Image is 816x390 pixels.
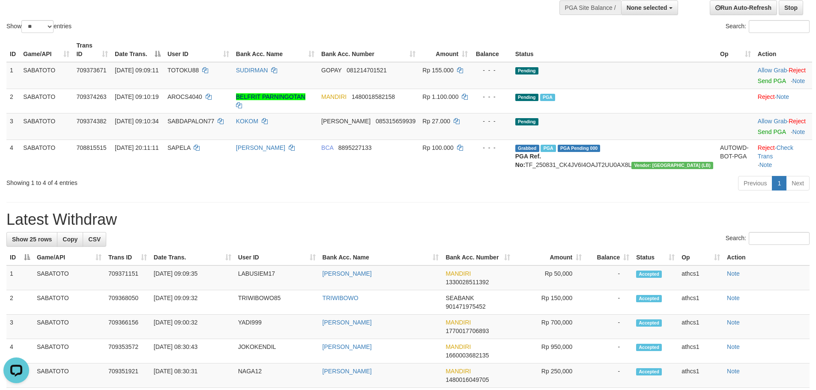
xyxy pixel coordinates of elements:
[236,67,268,74] a: SUDIRMAN
[3,3,29,29] button: Open LiveChat chat widget
[347,67,386,74] span: Copy 081214701521 to clipboard
[20,140,73,173] td: SABATOTO
[73,38,111,62] th: Trans ID: activate to sort column ascending
[514,339,585,363] td: Rp 950,000
[475,66,508,74] div: - - -
[445,352,489,359] span: Copy 1660003682135 to clipboard
[717,140,754,173] td: AUTOWD-BOT-PGA
[323,343,372,350] a: [PERSON_NAME]
[422,118,450,125] span: Rp 27.000
[445,319,471,326] span: MANDIRI
[150,250,235,265] th: Date Trans.: activate to sort column ascending
[111,38,164,62] th: Date Trans.: activate to sort column descending
[758,93,775,100] a: Reject
[789,118,806,125] a: Reject
[20,62,73,89] td: SABATOTO
[514,290,585,315] td: Rp 150,000
[585,290,633,315] td: -
[236,118,258,125] a: KOKOM
[727,295,740,301] a: Note
[445,295,474,301] span: SEABANK
[83,232,106,247] a: CSV
[512,38,717,62] th: Status
[150,339,235,363] td: [DATE] 08:30:43
[6,250,33,265] th: ID: activate to sort column descending
[105,339,150,363] td: 709353572
[63,236,78,243] span: Copy
[758,118,789,125] span: ·
[115,118,158,125] span: [DATE] 09:10:34
[33,250,105,265] th: Game/API: activate to sort column ascending
[236,93,305,100] a: BELFRIT PARNINGOTAN
[6,89,20,113] td: 2
[585,265,633,290] td: -
[678,315,723,339] td: athcs1
[445,376,489,383] span: Copy 1480016049705 to clipboard
[758,67,789,74] span: ·
[321,144,333,151] span: BCA
[445,279,489,286] span: Copy 1330028511392 to clipboard
[445,327,489,334] span: Copy 1770017706893 to clipboard
[105,315,150,339] td: 709366156
[76,67,106,74] span: 709373671
[115,67,158,74] span: [DATE] 09:09:11
[6,315,33,339] td: 3
[167,93,202,100] span: AROCS4040
[726,20,810,33] label: Search:
[636,344,662,351] span: Accepted
[754,140,812,173] td: · ·
[515,94,538,101] span: Pending
[422,144,453,151] span: Rp 100.000
[678,339,723,363] td: athcs1
[779,0,803,15] a: Stop
[6,265,33,290] td: 1
[792,77,805,84] a: Note
[115,144,158,151] span: [DATE] 20:11:11
[422,93,458,100] span: Rp 1.100.000
[236,144,285,151] a: [PERSON_NAME]
[321,93,347,100] span: MANDIRI
[318,38,419,62] th: Bank Acc. Number: activate to sort column ascending
[445,303,485,310] span: Copy 901471975452 to clipboard
[727,368,740,375] a: Note
[115,93,158,100] span: [DATE] 09:10:19
[717,38,754,62] th: Op: activate to sort column ascending
[585,250,633,265] th: Balance: activate to sort column ascending
[754,113,812,140] td: ·
[105,363,150,388] td: 709351921
[678,290,723,315] td: athcs1
[758,144,775,151] a: Reject
[235,265,319,290] td: LABUSIEM17
[515,118,538,125] span: Pending
[758,128,786,135] a: Send PGA
[76,93,106,100] span: 709374263
[636,368,662,375] span: Accepted
[514,265,585,290] td: Rp 50,000
[150,265,235,290] td: [DATE] 09:09:35
[21,20,54,33] select: Showentries
[471,38,512,62] th: Balance
[776,93,789,100] a: Note
[442,250,514,265] th: Bank Acc. Number: activate to sort column ascending
[631,162,713,169] span: Vendor URL: https://dashboard.q2checkout.com/secure
[352,93,395,100] span: Copy 1480018582158 to clipboard
[559,0,621,15] div: PGA Site Balance /
[710,0,777,15] a: Run Auto-Refresh
[515,153,541,168] b: PGA Ref. No:
[749,232,810,245] input: Search:
[558,145,601,152] span: PGA Pending
[759,161,772,168] a: Note
[88,236,101,243] span: CSV
[6,175,334,187] div: Showing 1 to 4 of 4 entries
[585,315,633,339] td: -
[6,211,810,228] h1: Latest Withdraw
[636,319,662,327] span: Accepted
[726,232,810,245] label: Search:
[723,250,810,265] th: Action
[512,140,717,173] td: TF_250831_CK4JV6I4OAJT2UU0AX8L
[20,113,73,140] td: SABATOTO
[319,250,442,265] th: Bank Acc. Name: activate to sort column ascending
[235,363,319,388] td: NAGA12
[33,265,105,290] td: SABATOTO
[20,38,73,62] th: Game/API: activate to sort column ascending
